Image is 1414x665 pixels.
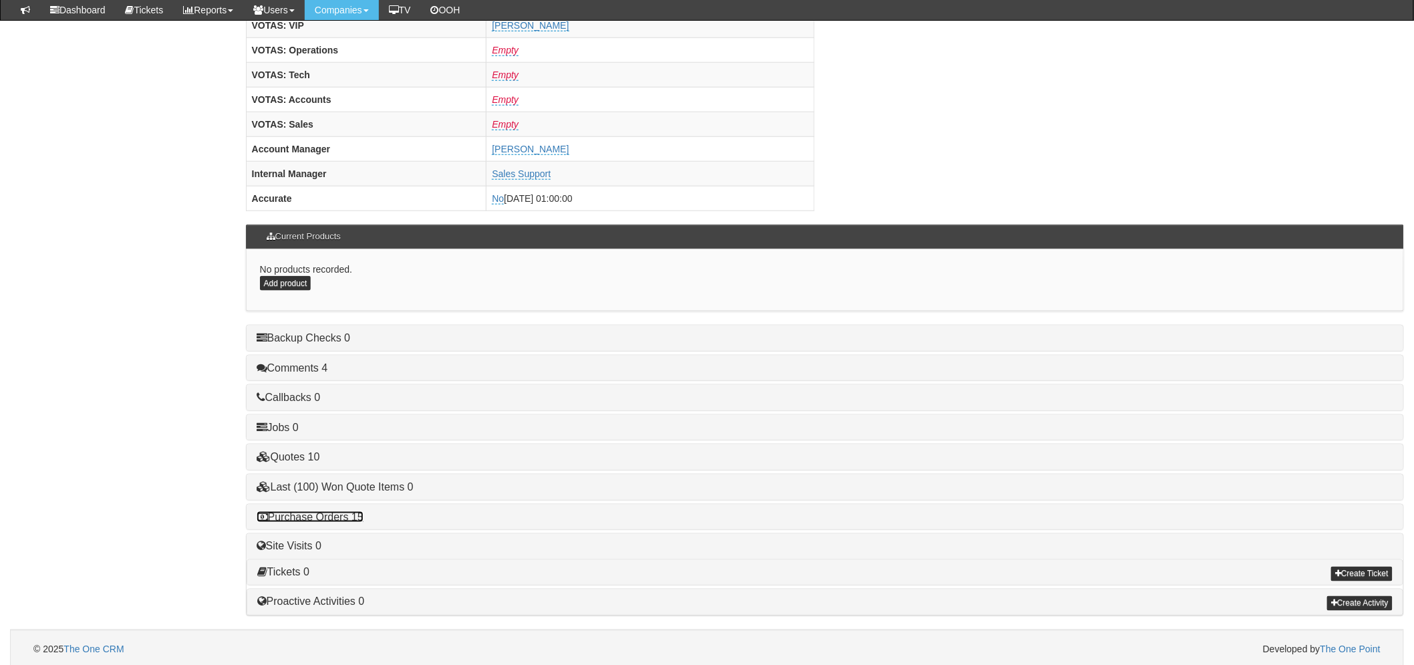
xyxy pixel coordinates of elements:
[246,249,1404,311] div: No products recorded.
[257,596,365,608] a: Proactive Activities 0
[33,644,124,655] span: © 2025
[246,13,486,38] th: VOTAS: VIP
[246,38,486,63] th: VOTAS: Operations
[492,168,551,180] a: Sales Support
[492,94,519,106] a: Empty
[257,392,321,403] a: Callbacks 0
[257,422,299,433] a: Jobs 0
[257,567,309,578] a: Tickets 0
[492,193,504,205] a: No
[492,70,519,81] a: Empty
[257,511,364,523] a: Purchase Orders 15
[260,225,347,248] h3: Current Products
[246,137,486,162] th: Account Manager
[492,144,569,155] a: [PERSON_NAME]
[1327,596,1393,611] a: Create Activity
[1331,567,1393,581] a: Create Ticket
[260,276,311,291] a: Add product
[257,481,414,493] a: Last (100) Won Quote Items 0
[246,162,486,186] th: Internal Manager
[257,451,320,462] a: Quotes 10
[257,362,328,374] a: Comments 4
[492,45,519,56] a: Empty
[486,186,815,211] td: [DATE] 01:00:00
[246,88,486,112] th: VOTAS: Accounts
[1263,643,1381,656] span: Developed by
[246,112,486,137] th: VOTAS: Sales
[492,20,569,31] a: [PERSON_NAME]
[257,332,351,344] a: Backup Checks 0
[257,541,321,552] a: Site Visits 0
[1320,644,1381,655] a: The One Point
[492,119,519,130] a: Empty
[246,63,486,88] th: VOTAS: Tech
[63,644,124,655] a: The One CRM
[246,186,486,211] th: Accurate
